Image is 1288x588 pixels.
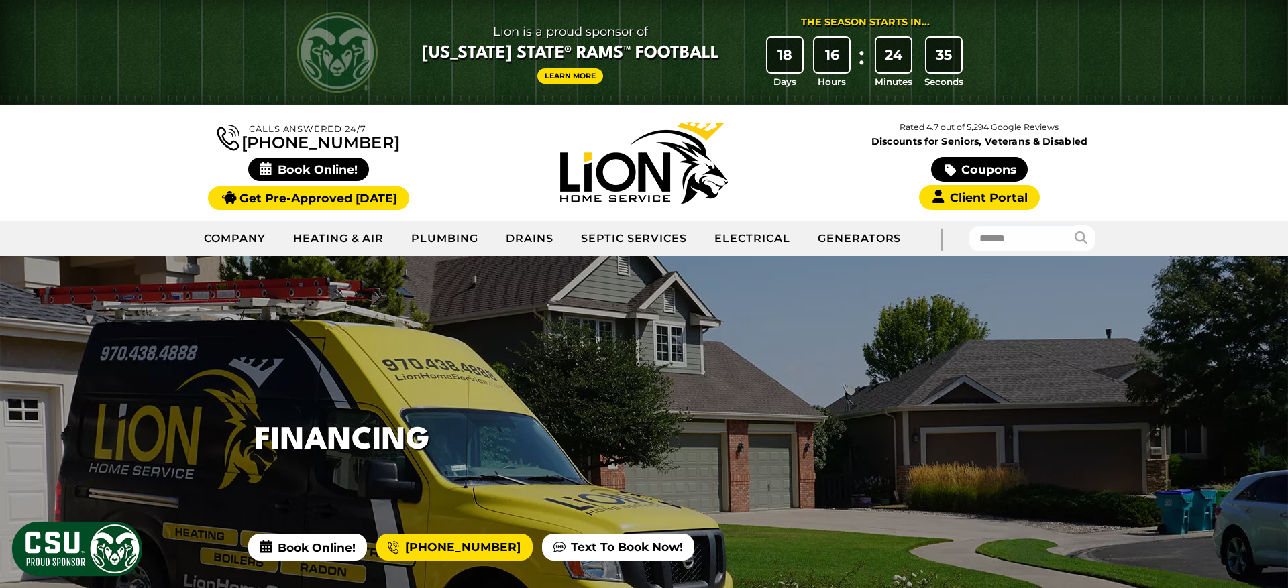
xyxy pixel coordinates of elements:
img: Lion Home Service [560,122,728,204]
a: Client Portal [919,185,1040,210]
div: 35 [926,38,961,72]
span: Days [773,75,796,89]
span: Book Online! [248,158,370,181]
span: Discounts for Seniors, Veterans & Disabled [814,137,1144,146]
span: Lion is a proud sponsor of [422,21,719,42]
span: Book Online! [248,534,366,561]
a: Electrical [701,222,804,255]
a: Coupons [931,157,1028,182]
a: Company [191,222,280,255]
span: Minutes [875,75,912,89]
img: CSU Sponsor Badge [10,520,144,578]
a: Generators [804,222,915,255]
a: Drains [492,222,568,255]
div: | [914,221,968,256]
p: Rated 4.7 out of 5,294 Google Reviews [812,120,1147,135]
div: 16 [814,38,849,72]
a: Get Pre-Approved [DATE] [208,186,409,210]
div: 18 [767,38,802,72]
a: Text To Book Now! [542,534,694,561]
span: [US_STATE] State® Rams™ Football [422,42,719,65]
a: Heating & Air [280,222,398,255]
div: : [855,38,869,89]
div: The Season Starts in... [801,15,930,30]
span: Hours [818,75,846,89]
div: 24 [876,38,911,72]
a: Plumbing [398,222,492,255]
img: CSU Rams logo [297,12,378,93]
a: [PHONE_NUMBER] [376,534,532,561]
span: Seconds [924,75,963,89]
a: Septic Services [568,222,701,255]
a: [PHONE_NUMBER] [217,122,400,151]
a: Learn More [537,68,603,84]
h1: Financing [255,418,430,463]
